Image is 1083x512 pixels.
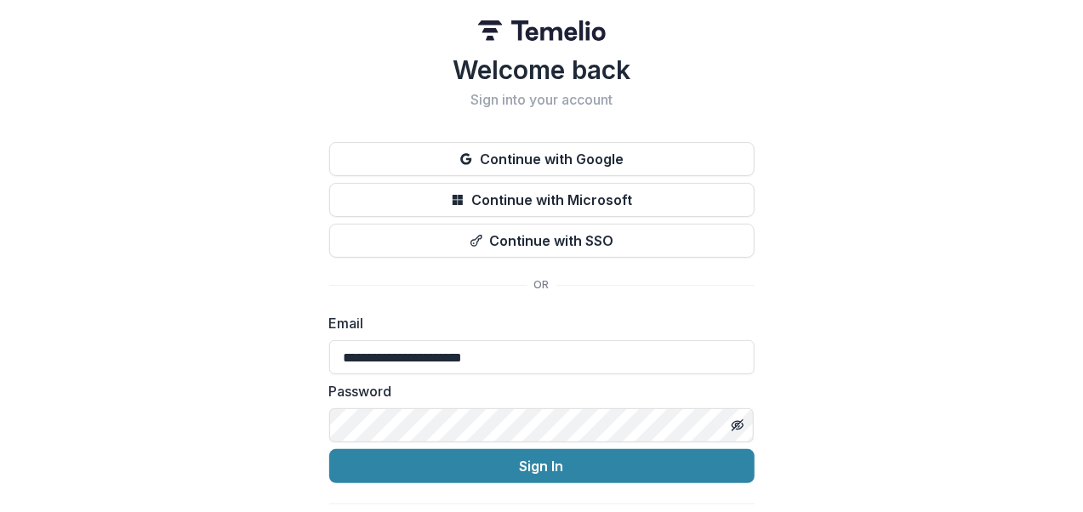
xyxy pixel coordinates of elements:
[329,183,755,217] button: Continue with Microsoft
[724,412,751,439] button: Toggle password visibility
[329,313,744,333] label: Email
[329,142,755,176] button: Continue with Google
[329,224,755,258] button: Continue with SSO
[329,54,755,85] h1: Welcome back
[329,381,744,401] label: Password
[329,92,755,108] h2: Sign into your account
[478,20,606,41] img: Temelio
[329,449,755,483] button: Sign In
